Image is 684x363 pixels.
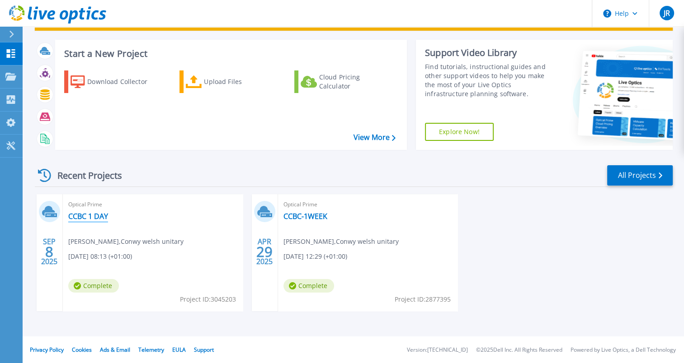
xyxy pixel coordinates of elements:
[172,346,186,354] a: EULA
[425,62,554,98] div: Find tutorials, instructional guides and other support videos to help you make the most of your L...
[45,248,53,256] span: 8
[180,294,236,304] span: Project ID: 3045203
[571,347,676,353] li: Powered by Live Optics, a Dell Technology
[663,9,670,17] span: JR
[283,212,327,221] a: CCBC-1WEEK
[138,346,164,354] a: Telemetry
[607,165,673,186] a: All Projects
[476,347,562,353] li: © 2025 Dell Inc. All Rights Reserved
[294,70,395,93] a: Cloud Pricing Calculator
[68,212,108,221] a: CCBC 1 DAY
[256,248,273,256] span: 29
[395,294,451,304] span: Project ID: 2877395
[68,251,132,261] span: [DATE] 08:13 (+01:00)
[68,200,237,209] span: Optical Prime
[256,235,273,268] div: APR 2025
[319,73,392,91] div: Cloud Pricing Calculator
[283,279,334,293] span: Complete
[41,235,58,268] div: SEP 2025
[194,346,214,354] a: Support
[100,346,130,354] a: Ads & Email
[283,251,347,261] span: [DATE] 12:29 (+01:00)
[425,123,494,141] a: Explore Now!
[64,70,165,93] a: Download Collector
[354,133,396,142] a: View More
[68,279,119,293] span: Complete
[283,237,399,247] span: [PERSON_NAME] , Conwy welsh unitary
[30,346,64,354] a: Privacy Policy
[64,49,395,59] h3: Start a New Project
[68,237,184,247] span: [PERSON_NAME] , Conwy welsh unitary
[204,73,276,91] div: Upload Files
[87,73,160,91] div: Download Collector
[179,70,280,93] a: Upload Files
[283,200,453,209] span: Optical Prime
[425,47,554,59] div: Support Video Library
[407,347,468,353] li: Version: [TECHNICAL_ID]
[35,164,134,186] div: Recent Projects
[72,346,92,354] a: Cookies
